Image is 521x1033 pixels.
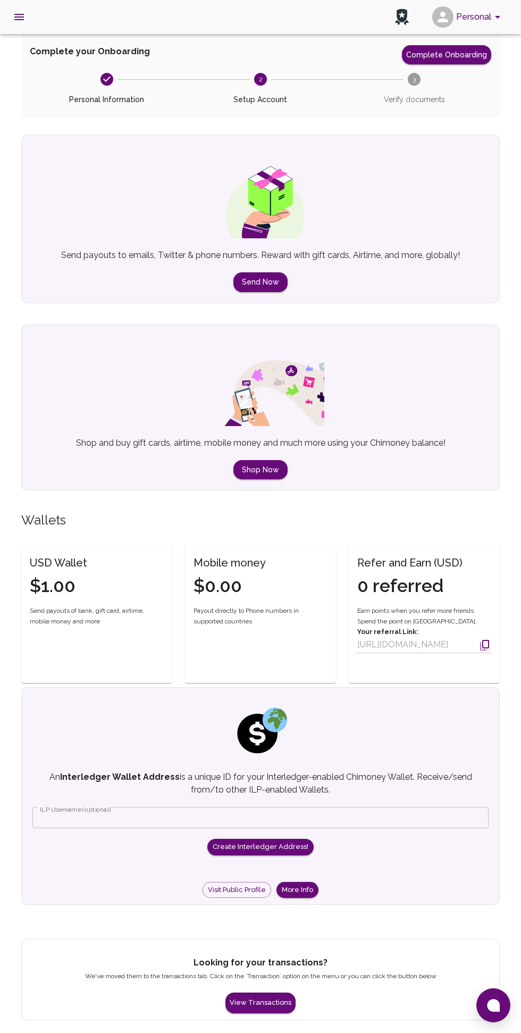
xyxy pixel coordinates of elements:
[21,512,500,529] h5: Wallets
[6,4,32,30] button: open drawer
[34,94,179,105] span: Personal Information
[476,988,510,1022] button: Open chat window
[188,94,333,105] span: Setup Account
[357,628,418,636] strong: Your referral Link:
[357,606,491,653] div: Earn points when you refer more friends. Spend the point on [GEOGRAPHIC_DATA].
[60,772,180,782] strong: Interledger Wallet Address
[342,94,487,105] span: Verify documents
[207,839,314,855] button: Create Interledger Address!
[357,575,463,597] h4: 0 referred
[194,606,327,627] span: Payout directly to Phone numbers in supported countries
[234,707,287,760] img: social spend
[225,993,296,1013] button: View Transactions
[32,771,489,796] p: An is a unique ID for your Interledger-enabled Chimoney Wallet. Receive/send from/to other ILP-en...
[30,606,164,627] span: Send payouts of bank, gift card, airtime, mobile money and more
[402,45,491,64] button: Complete Onboarding
[194,957,327,968] strong: Looking for your transactions?
[428,3,508,31] button: account of current user
[30,554,87,571] h6: USD Wallet
[30,575,87,597] h4: $1.00
[85,972,436,980] span: We've moved them to the transactions tab. Click on the `Transaction` option on the menu or you ca...
[197,348,324,426] img: social spend mobile
[233,272,288,292] button: Send Now
[203,882,271,898] a: Visit Public Profile
[194,554,266,571] h6: Mobile money
[61,249,460,262] p: Send payouts to emails, Twitter & phone numbers. Reward with gift cards, Airtime, and more, globa...
[258,76,262,83] text: 2
[40,805,111,814] label: ILP Username (optional)
[413,76,416,83] text: 3
[30,45,150,64] span: Complete your Onboarding
[357,554,463,571] h6: Refer and Earn (USD)
[276,882,318,898] button: More Info
[194,575,266,597] h4: $0.00
[206,159,315,238] img: gift box
[233,460,288,480] button: Shop Now
[76,437,446,449] p: Shop and buy gift cards, airtime, mobile money and much more using your Chimoney balance!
